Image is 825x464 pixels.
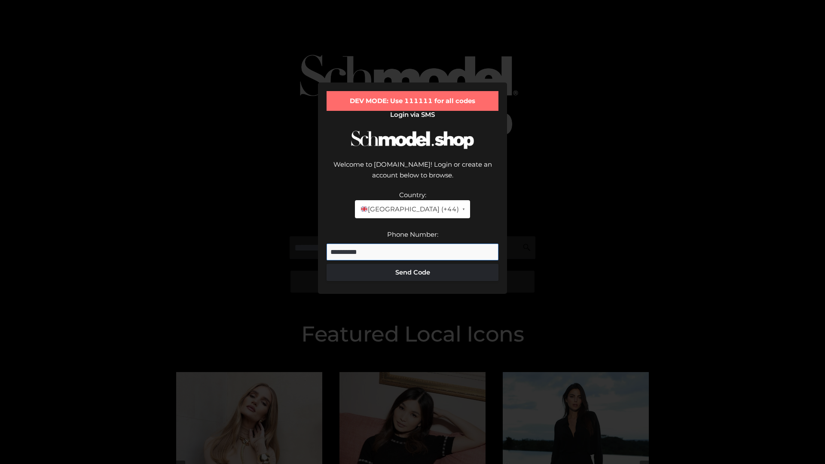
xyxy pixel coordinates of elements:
[387,230,438,238] label: Phone Number:
[348,123,477,157] img: Schmodel Logo
[360,204,458,215] span: [GEOGRAPHIC_DATA] (+44)
[399,191,426,199] label: Country:
[327,159,498,189] div: Welcome to [DOMAIN_NAME]! Login or create an account below to browse.
[327,111,498,119] h2: Login via SMS
[327,91,498,111] div: DEV MODE: Use 111111 for all codes
[361,206,367,212] img: 🇬🇧
[327,264,498,281] button: Send Code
